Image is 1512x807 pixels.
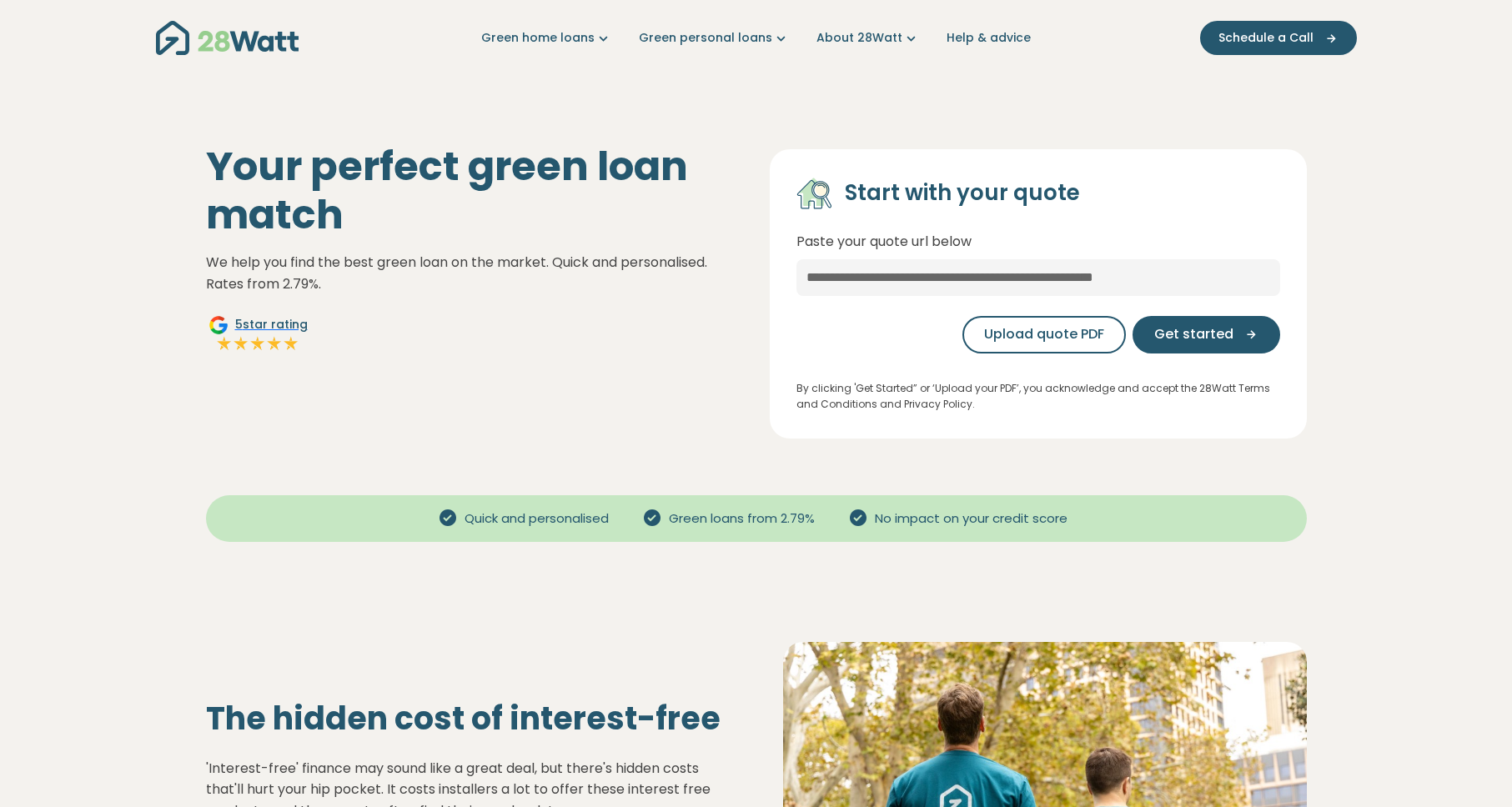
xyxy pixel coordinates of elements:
h1: Your perfect green loan match [206,143,743,238]
span: Upload quote PDF [984,324,1104,344]
span: 5 star rating [235,316,308,333]
span: Get started [1154,324,1233,344]
span: Schedule a Call [1218,29,1314,47]
p: By clicking 'Get Started” or ‘Upload your PDF’, you acknowledge and accept the 28Watt Terms and C... [796,380,1280,412]
a: About 28Watt [816,29,920,47]
img: Full star [216,335,233,352]
img: Google [208,315,229,335]
img: Full star [283,335,299,352]
h4: Start with your quote [845,179,1080,208]
img: Full star [249,335,266,352]
img: Full star [266,335,283,352]
button: Get started [1133,316,1280,353]
a: Google5star ratingFull starFull starFull starFull starFull star [206,315,310,355]
img: 28Watt [156,21,299,55]
img: Full star [233,335,249,352]
a: Green home loans [481,29,612,47]
a: Green personal loans [639,29,790,47]
p: We help you find the best green loan on the market. Quick and personalised. Rates from 2.79%. [206,252,743,294]
button: Schedule a Call [1200,21,1357,55]
span: No impact on your credit score [868,509,1074,529]
span: Green loans from 2.79% [662,509,821,529]
h2: The hidden cost of interest-free [206,699,730,738]
span: Quick and personalised [458,509,615,529]
nav: Main navigation [156,17,1357,59]
p: Paste your quote url below [796,231,1280,253]
button: Upload quote PDF [962,316,1126,353]
a: Help & advice [947,29,1031,47]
